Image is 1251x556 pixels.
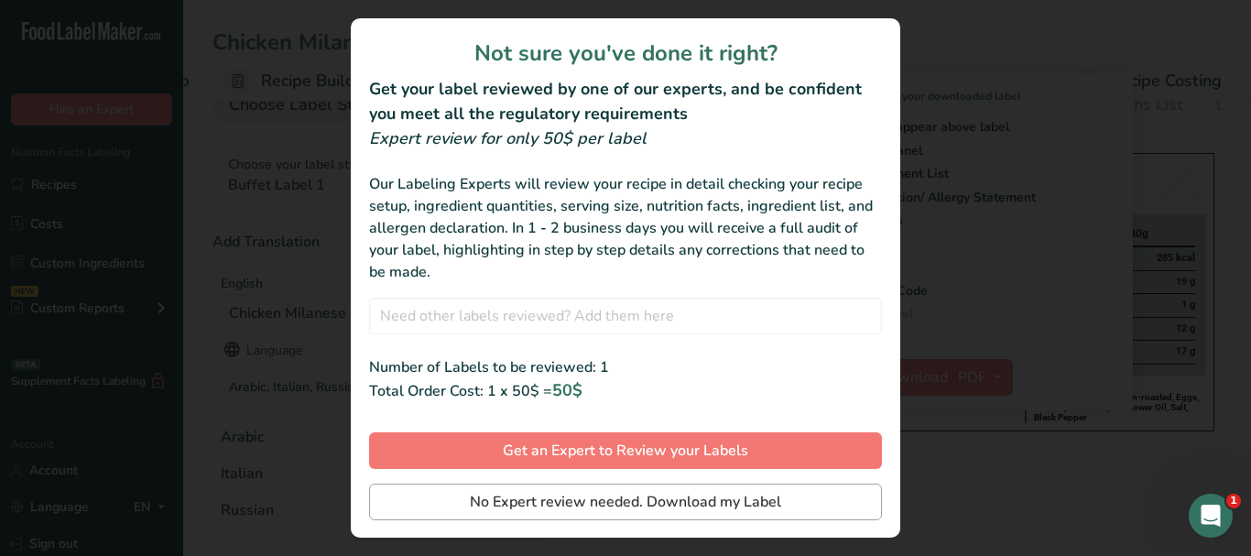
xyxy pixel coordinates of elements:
[470,491,781,513] span: No Expert review needed. Download my Label
[369,126,882,151] div: Expert review for only 50$ per label
[1189,494,1233,538] iframe: Intercom live chat
[552,379,582,401] span: 50$
[369,378,882,403] div: Total Order Cost: 1 x 50$ =
[369,37,882,70] h1: Not sure you've done it right?
[503,440,748,462] span: Get an Expert to Review your Labels
[369,484,882,520] button: No Expert review needed. Download my Label
[1226,494,1241,508] span: 1
[369,298,882,334] input: Need other labels reviewed? Add them here
[369,77,882,126] h2: Get your label reviewed by one of our experts, and be confident you meet all the regulatory requi...
[369,432,882,469] button: Get an Expert to Review your Labels
[369,173,882,283] div: Our Labeling Experts will review your recipe in detail checking your recipe setup, ingredient qua...
[369,356,882,378] div: Number of Labels to be reviewed: 1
